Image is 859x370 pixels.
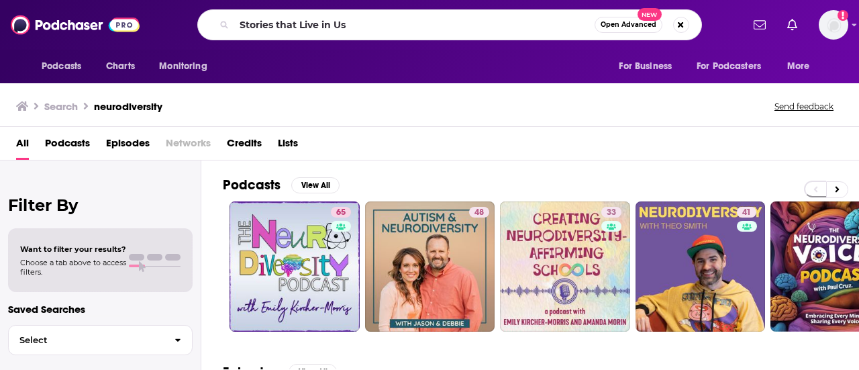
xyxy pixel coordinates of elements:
[838,10,848,21] svg: Add a profile image
[8,325,193,355] button: Select
[223,177,281,193] h2: Podcasts
[106,57,135,76] span: Charts
[234,14,595,36] input: Search podcasts, credits, & more...
[469,207,489,218] a: 48
[44,100,78,113] h3: Search
[227,132,262,160] a: Credits
[601,21,656,28] span: Open Advanced
[20,244,126,254] span: Want to filter your results?
[32,54,99,79] button: open menu
[8,303,193,316] p: Saved Searches
[609,54,689,79] button: open menu
[778,54,827,79] button: open menu
[8,195,193,215] h2: Filter By
[159,57,207,76] span: Monitoring
[197,9,702,40] div: Search podcasts, credits, & more...
[782,13,803,36] a: Show notifications dropdown
[20,258,126,277] span: Choose a tab above to access filters.
[11,12,140,38] img: Podchaser - Follow, Share and Rate Podcasts
[619,57,672,76] span: For Business
[474,206,484,220] span: 48
[106,132,150,160] a: Episodes
[278,132,298,160] a: Lists
[748,13,771,36] a: Show notifications dropdown
[500,201,630,332] a: 33
[638,8,662,21] span: New
[223,177,340,193] a: PodcastsView All
[636,201,766,332] a: 41
[595,17,662,33] button: Open AdvancedNew
[819,10,848,40] button: Show profile menu
[737,207,756,218] a: 41
[9,336,164,344] span: Select
[697,57,761,76] span: For Podcasters
[150,54,224,79] button: open menu
[770,101,838,112] button: Send feedback
[787,57,810,76] span: More
[291,177,340,193] button: View All
[94,100,162,113] h3: neurodiversity
[819,10,848,40] img: User Profile
[601,207,621,218] a: 33
[336,206,346,220] span: 65
[97,54,143,79] a: Charts
[45,132,90,160] a: Podcasts
[42,57,81,76] span: Podcasts
[742,206,751,220] span: 41
[166,132,211,160] span: Networks
[331,207,351,218] a: 65
[819,10,848,40] span: Logged in as juliahaav
[230,201,360,332] a: 65
[607,206,616,220] span: 33
[16,132,29,160] a: All
[688,54,780,79] button: open menu
[365,201,495,332] a: 48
